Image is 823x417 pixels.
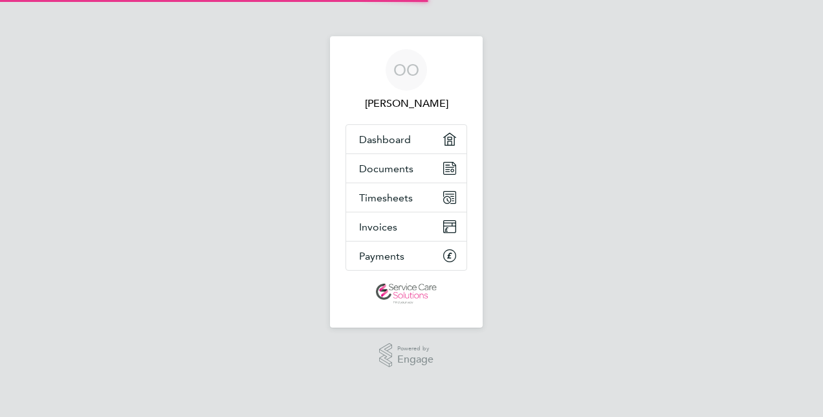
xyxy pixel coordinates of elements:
nav: Main navigation [330,36,483,328]
a: Documents [346,154,466,183]
img: servicecare-logo-retina.png [376,284,437,304]
span: Documents [359,163,413,175]
span: Olusola Omolaso [346,96,467,111]
span: Invoices [359,221,397,233]
a: Invoices [346,212,466,241]
span: Payments [359,250,404,262]
a: OO[PERSON_NAME] [346,49,467,111]
span: OO [393,62,419,78]
a: Timesheets [346,183,466,212]
span: Dashboard [359,133,411,146]
a: Powered byEngage [379,343,434,368]
a: Dashboard [346,125,466,153]
span: Powered by [397,343,433,354]
span: Timesheets [359,192,413,204]
span: Engage [397,354,433,365]
a: Go to home page [346,284,467,304]
a: Payments [346,242,466,270]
